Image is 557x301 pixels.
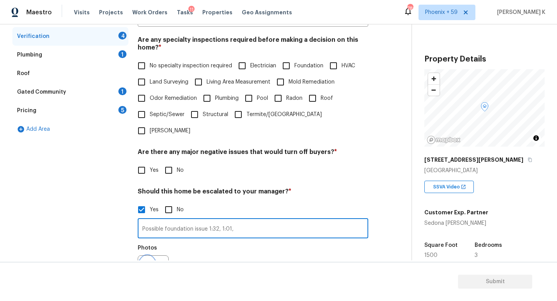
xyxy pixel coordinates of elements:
div: 1 [118,50,126,58]
img: Open In New Icon [461,184,466,190]
span: No [177,166,184,174]
span: Plumbing [215,94,239,103]
h4: Should this home be escalated to your manager? [138,188,368,198]
div: 5 [118,106,126,114]
div: Verification [17,32,50,40]
span: Projects [99,9,123,16]
span: HVAC [342,62,355,70]
span: Foundation [294,62,323,70]
span: Yes [150,206,159,214]
div: Roof [17,70,30,77]
span: Toggle attribution [534,134,538,142]
h3: Property Details [424,55,545,63]
div: Pricing [17,107,36,115]
span: Land Surveying [150,78,188,86]
span: Yes [150,166,159,174]
span: Mold Remediation [289,78,335,86]
span: Termite/[GEOGRAPHIC_DATA] [246,111,322,119]
div: Map marker [481,102,489,114]
button: Zoom in [428,73,439,84]
span: 1500 [424,253,437,258]
span: Pool [257,94,268,103]
h4: Are any specialty inspections required before making a decision on this home? [138,36,368,55]
div: Gated Community [17,88,66,96]
button: Copy Address [526,156,533,163]
span: No specialty inspection required [150,62,232,70]
div: 786 [407,5,413,12]
button: Toggle attribution [531,133,541,143]
div: Plumbing [17,51,42,59]
h4: Are there any major negative issues that would turn off buyers? [138,148,368,159]
div: [GEOGRAPHIC_DATA] [424,167,545,174]
div: SSVA Video [424,181,474,193]
canvas: Map [424,69,545,147]
div: 11 [188,6,195,14]
span: [PERSON_NAME] K [494,9,545,16]
span: Living Area Measurement [207,78,270,86]
span: Work Orders [132,9,167,16]
button: Zoom out [428,84,439,96]
div: 4 [118,32,126,39]
div: Sedona [PERSON_NAME] [424,219,488,227]
h5: Photos [138,245,157,251]
span: Odor Remediation [150,94,197,103]
input: Enter the comment [138,220,368,238]
span: SSVA Video [433,183,463,191]
span: Maestro [26,9,52,16]
span: Phoenix + 59 [425,9,458,16]
span: Electrician [250,62,276,70]
a: Mapbox homepage [427,135,461,144]
h5: Customer Exp. Partner [424,209,488,216]
span: Roof [321,94,333,103]
span: Tasks [177,10,193,15]
div: Add Area [12,120,128,139]
span: Visits [74,9,90,16]
span: Geo Assignments [242,9,292,16]
span: Properties [202,9,232,16]
span: Zoom out [428,85,439,96]
span: 3 [475,253,478,258]
h5: Square Foot [424,243,458,248]
span: Septic/Sewer [150,111,185,119]
span: Radon [286,94,302,103]
span: [PERSON_NAME] [150,127,190,135]
h5: Bedrooms [475,243,502,248]
div: 1 [118,87,126,95]
h5: [STREET_ADDRESS][PERSON_NAME] [424,156,523,164]
span: No [177,206,184,214]
span: Structural [203,111,228,119]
